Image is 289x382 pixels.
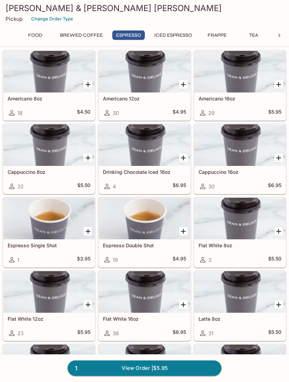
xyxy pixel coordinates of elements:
h5: Cappuccino 8oz [8,169,90,175]
button: Tea [238,30,269,40]
h5: Flat White 12oz [8,316,90,322]
h5: Latte 8oz [199,316,281,322]
span: 18 [17,110,23,117]
h5: Americano 12oz [103,96,186,102]
span: 1 [17,257,19,264]
h5: Americano 16oz [199,96,281,102]
a: Drinking Chocolate Iced 16oz4$6.95 [98,124,190,194]
h5: $3.95 [77,256,90,264]
span: 36 [113,330,119,337]
div: Americano 16oz [194,51,286,93]
a: 1View Order |$5.95 [68,361,221,376]
h5: $5.95 [268,109,281,117]
button: Add Americano 16oz [274,80,283,89]
h5: $5.50 [77,183,90,191]
span: 23 [17,330,24,337]
button: Add Flat White 8oz [274,227,283,236]
div: Cappuccino 8oz [3,125,95,166]
button: Add Latte 8oz [274,301,283,309]
button: Frappe [201,30,233,40]
span: 19 [113,257,118,264]
a: Cappuccino 8oz32$5.50 [3,124,95,194]
h5: Espresso Single Shot [8,243,90,249]
h5: Espresso Double Shot [103,243,186,249]
h5: $5.50 [268,256,281,264]
div: Espresso Double Shot [99,198,190,240]
button: Brewed Coffee [56,30,107,40]
button: Add Americano 12oz [179,80,188,89]
button: Food [19,30,51,40]
a: Espresso Double Shot19$4.95 [98,198,190,268]
div: Flat White 12oz [3,272,95,313]
h5: $4.50 [77,109,90,117]
button: Add Flat White 16oz [179,301,188,309]
h3: [PERSON_NAME] & [PERSON_NAME] [PERSON_NAME] [6,3,283,14]
h5: Flat White 16oz [103,316,186,322]
div: Drinking Chocolate Iced 16oz [99,125,190,166]
a: Cappuccino 16oz30$6.95 [194,124,286,194]
a: Espresso Single Shot1$3.95 [3,198,95,268]
button: Add Drinking Chocolate Iced 16oz [179,154,188,162]
a: Flat White 12oz23$5.95 [3,271,95,341]
div: Espresso Single Shot [3,198,95,240]
div: Americano 8oz [3,51,95,93]
h5: Flat White 8oz [199,243,281,249]
h5: $4.95 [173,109,186,117]
span: 32 [17,184,24,190]
h5: Americano 8oz [8,96,90,102]
button: Add Espresso Single Shot [84,227,92,236]
h5: $4.95 [173,256,186,264]
button: Add Americano 8oz [84,80,92,89]
a: Flat White 8oz3$5.50 [194,198,286,268]
span: 1 [71,364,81,373]
h5: Cappuccino 16oz [199,169,281,175]
span: 30 [113,110,119,117]
div: Flat White 16oz [99,272,190,313]
h5: $6.95 [173,183,186,191]
div: Latte 8oz [194,272,286,313]
h5: $6.95 [173,329,186,338]
button: Espresso [112,30,145,40]
span: 29 [208,110,214,117]
div: Americano 12oz [99,51,190,93]
div: Cappuccino 16oz [194,125,286,166]
a: Americano 16oz29$5.95 [194,51,286,121]
p: Pickup [6,16,23,22]
a: Latte 8oz31$5.50 [194,271,286,341]
button: Add Espresso Double Shot [179,227,188,236]
div: Flat White 8oz [194,198,286,240]
h5: $5.95 [77,329,90,338]
a: Flat White 16oz36$6.95 [98,271,190,341]
span: 4 [113,184,116,190]
h5: Drinking Chocolate Iced 16oz [103,169,186,175]
span: 3 [208,257,211,264]
button: Iced Espresso [150,30,196,40]
h5: $5.50 [268,329,281,338]
span: 30 [208,184,214,190]
button: Add Cappuccino 8oz [84,154,92,162]
button: Add Flat White 12oz [84,301,92,309]
a: Americano 8oz18$4.50 [3,51,95,121]
a: Americano 12oz30$4.95 [98,51,190,121]
span: 31 [208,330,213,337]
button: Add Cappuccino 16oz [274,154,283,162]
button: Change Order Type [28,14,76,24]
h5: $6.95 [268,183,281,191]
